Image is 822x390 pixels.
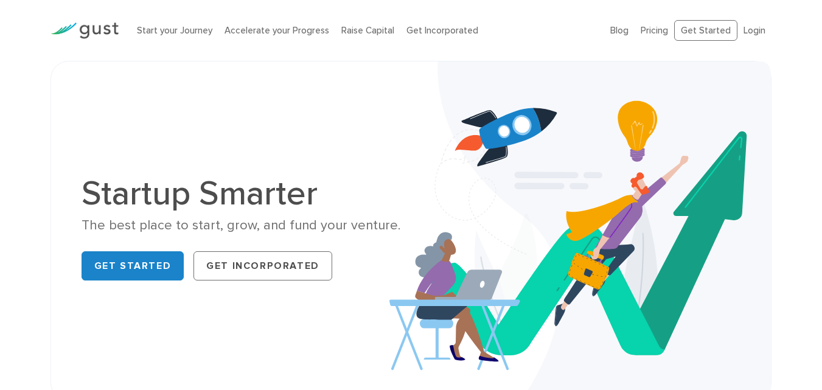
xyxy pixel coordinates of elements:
a: Get Started [82,251,184,280]
h1: Startup Smarter [82,176,402,211]
a: Start your Journey [137,25,212,36]
a: Accelerate your Progress [225,25,329,36]
a: Raise Capital [341,25,394,36]
a: Get Incorporated [193,251,332,280]
a: Pricing [641,25,668,36]
a: Login [744,25,765,36]
div: The best place to start, grow, and fund your venture. [82,217,402,234]
a: Get Incorporated [406,25,478,36]
img: Gust Logo [51,23,119,39]
a: Get Started [674,20,737,41]
a: Blog [610,25,629,36]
